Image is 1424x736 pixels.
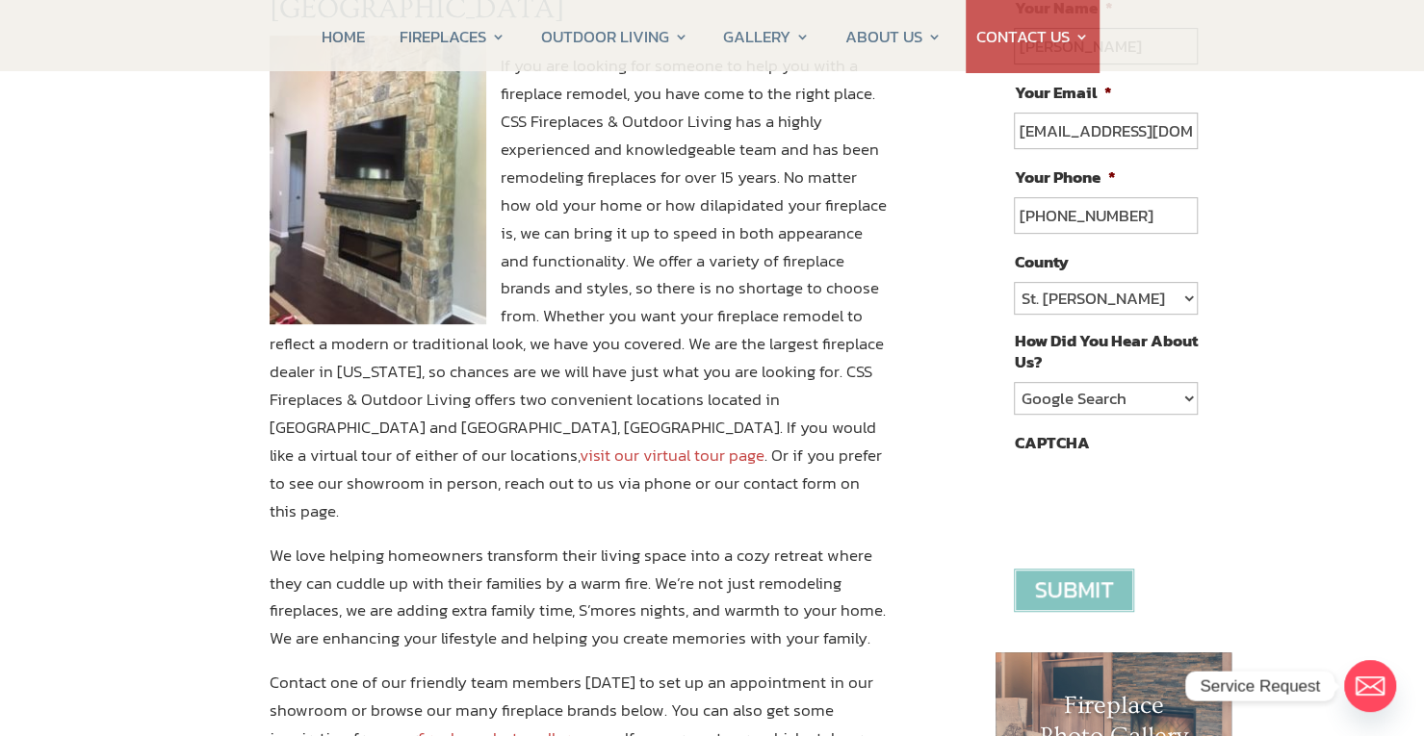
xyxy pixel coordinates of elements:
img: Fireplace remodel jacksonville ormond beach [270,36,486,324]
label: County [1014,251,1068,272]
input: Submit [1014,569,1134,612]
label: CAPTCHA [1014,432,1089,453]
p: If you are looking for someone to help you with a fireplace remodel, you have come to the right p... [270,52,888,541]
iframe: reCAPTCHA [1014,463,1307,538]
label: Your Email [1014,82,1111,103]
a: visit our virtual tour page [580,443,764,468]
a: Email [1344,660,1396,712]
label: Your Phone [1014,166,1115,188]
label: How Did You Hear About Us? [1014,330,1197,372]
p: We love helping homeowners transform their living space into a cozy retreat where they can cuddle... [270,542,888,670]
